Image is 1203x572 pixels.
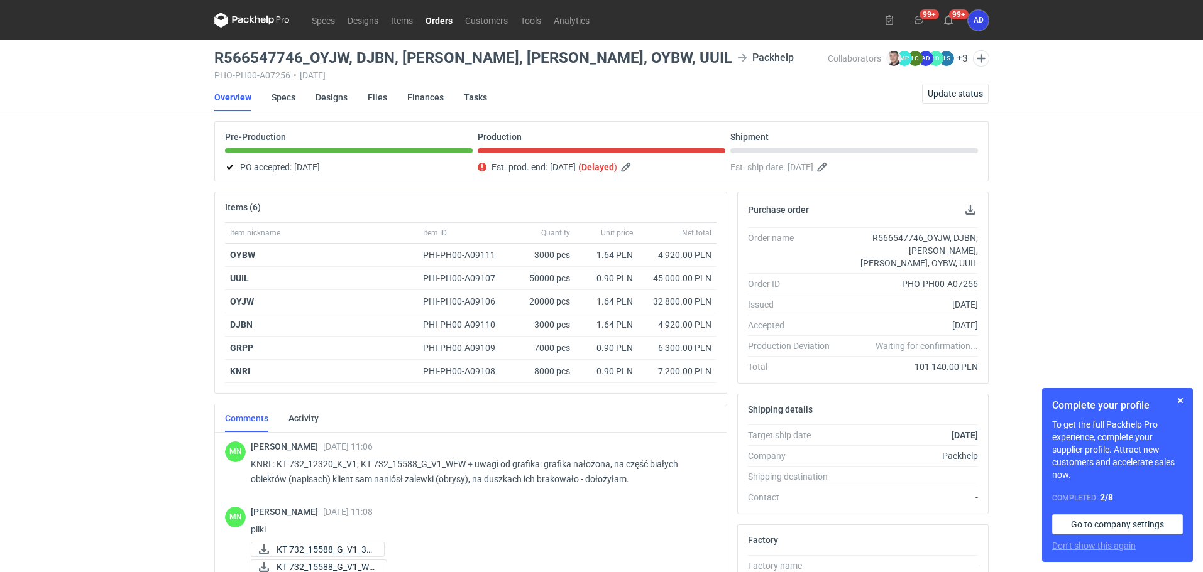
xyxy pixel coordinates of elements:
div: 0.90 PLN [580,365,633,377]
div: PHI-PH00-A09109 [423,342,507,354]
span: Collaborators [828,53,881,63]
div: 45 000.00 PLN [643,272,711,284]
a: Tools [514,13,547,28]
em: ) [614,162,617,172]
div: Packhelp [737,50,794,65]
figcaption: MN [225,441,246,462]
h2: Factory [748,535,778,545]
strong: GRPP [230,343,253,353]
a: Activity [288,404,319,432]
span: [DATE] [788,159,813,175]
a: Overview [214,84,251,111]
div: 101 140.00 PLN [840,360,978,373]
strong: [DATE] [952,430,978,440]
div: [DATE] [840,319,978,332]
button: Edit collaborators [973,50,989,67]
a: Designs [316,84,348,111]
button: Download PO [963,202,978,217]
div: PHO-PH00-A07256 [DATE] [214,70,828,80]
em: Waiting for confirmation... [876,340,978,352]
button: Edit estimated shipping date [816,159,831,175]
figcaption: ŁS [939,51,954,66]
div: Production Deviation [748,340,840,352]
span: [DATE] 11:08 [323,507,373,517]
span: Quantity [541,228,570,238]
a: Files [368,84,387,111]
figcaption: MN [225,507,246,527]
div: Total [748,360,840,373]
div: Shipping destination [748,470,840,483]
div: Order name [748,232,840,269]
div: 32 800.00 PLN [643,295,711,308]
span: [PERSON_NAME] [251,507,323,517]
div: - [840,559,978,572]
a: Orders [419,13,459,28]
a: KT 732_15588_G_V1_3D... [251,542,385,557]
div: Est. ship date: [730,159,978,175]
div: Order ID [748,278,840,290]
button: +3 [957,53,968,64]
a: Specs [305,13,341,28]
strong: UUIL [230,273,249,283]
div: Company [748,450,840,462]
p: KNRI : KT 732_12320_K_V1, KT 732_15588_G_V1_WEW + uwagi od grafika: grafika nałożona, na część bi... [251,456,706,487]
div: Małgorzata Nowotna [225,441,246,462]
span: [DATE] 11:06 [323,441,373,451]
span: Item ID [423,228,447,238]
div: Target ship date [748,429,840,441]
div: PHI-PH00-A09107 [423,272,507,284]
div: PHI-PH00-A09108 [423,365,507,377]
button: Don’t show this again [1052,539,1136,552]
strong: Delayed [581,162,614,172]
div: 4 920.00 PLN [643,249,711,261]
span: • [294,70,297,80]
div: 6 300.00 PLN [643,342,711,354]
div: 1.64 PLN [580,249,633,261]
div: PO accepted: [225,159,473,175]
div: 0.90 PLN [580,272,633,284]
div: 7 200.00 PLN [643,365,711,377]
div: Completed: [1052,491,1183,504]
div: R566547746_OYJW, DJBN, [PERSON_NAME], [PERSON_NAME], OYBW, UUIL [840,232,978,269]
span: Item nickname [230,228,280,238]
div: Accepted [748,319,840,332]
span: [DATE] [294,159,320,175]
p: Production [478,132,522,142]
a: Specs [272,84,295,111]
p: Shipment [730,132,769,142]
div: PHI-PH00-A09106 [423,295,507,308]
div: PHI-PH00-A09111 [423,249,507,261]
span: [PERSON_NAME] [251,441,323,451]
div: 3000 pcs [512,313,575,337]
figcaption: MP [897,51,912,66]
strong: OYJW [230,296,254,306]
span: Net total [682,228,711,238]
a: Customers [459,13,514,28]
div: 0.90 PLN [580,342,633,354]
strong: KNRI [230,366,250,376]
button: AD [968,10,989,31]
div: 3000 pcs [512,244,575,267]
button: Update status [922,84,989,104]
div: 20000 pcs [512,290,575,313]
strong: 2 / 8 [1100,492,1113,502]
div: KT 732_15588_G_V1_3D.JPG [251,542,376,557]
a: Tasks [464,84,487,111]
em: ( [578,162,581,172]
h1: Complete your profile [1052,398,1183,413]
div: 8000 pcs [512,360,575,383]
figcaption: ŁD [928,51,943,66]
div: 1.64 PLN [580,295,633,308]
span: Unit price [601,228,633,238]
figcaption: ŁC [908,51,923,66]
p: Pre-Production [225,132,286,142]
a: Designs [341,13,385,28]
svg: Packhelp Pro [214,13,290,28]
img: Maciej Sikora [886,51,901,66]
h2: Items (6) [225,202,261,212]
a: Go to company settings [1052,514,1183,534]
p: pliki [251,522,706,537]
p: To get the full Packhelp Pro experience, complete your supplier profile. Attract new customers an... [1052,418,1183,481]
div: 7000 pcs [512,337,575,360]
div: Małgorzata Nowotna [225,507,246,527]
